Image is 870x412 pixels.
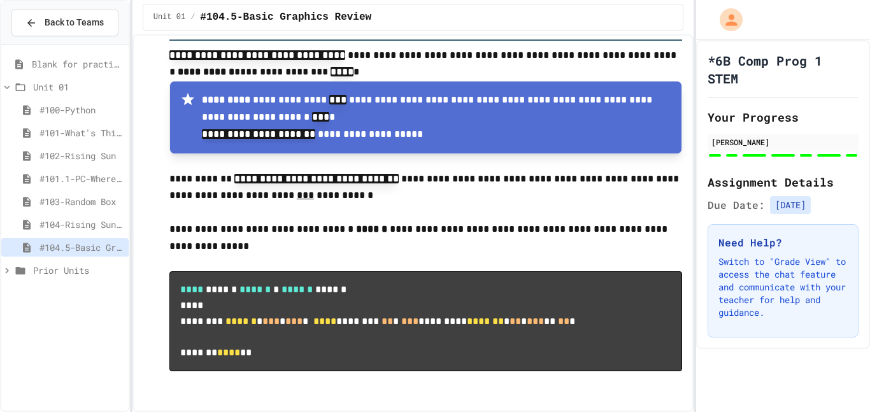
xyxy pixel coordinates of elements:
span: #100-Python [39,103,124,117]
span: #102-Rising Sun [39,149,124,162]
p: Switch to "Grade View" to access the chat feature and communicate with your teacher for help and ... [718,255,848,319]
div: [PERSON_NAME] [711,136,855,148]
span: Back to Teams [45,16,104,29]
span: #104-Rising Sun Plus [39,218,124,231]
span: Prior Units [33,264,124,277]
span: #104.5-Basic Graphics Review [200,10,371,25]
h2: Assignment Details [708,173,859,191]
span: Unit 01 [153,12,185,22]
span: #104.5-Basic Graphics Review [39,241,124,254]
span: Blank for practice [32,57,124,71]
span: [DATE] [770,196,811,214]
div: My Account [706,5,746,34]
span: Due Date: [708,197,765,213]
span: #101.1-PC-Where am I? [39,172,124,185]
button: Back to Teams [11,9,118,36]
span: #103-Random Box [39,195,124,208]
h3: Need Help? [718,235,848,250]
h1: *6B Comp Prog 1 STEM [708,52,859,87]
span: / [190,12,195,22]
h2: Your Progress [708,108,859,126]
span: Unit 01 [33,80,124,94]
span: #101-What's This ?? [39,126,124,139]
